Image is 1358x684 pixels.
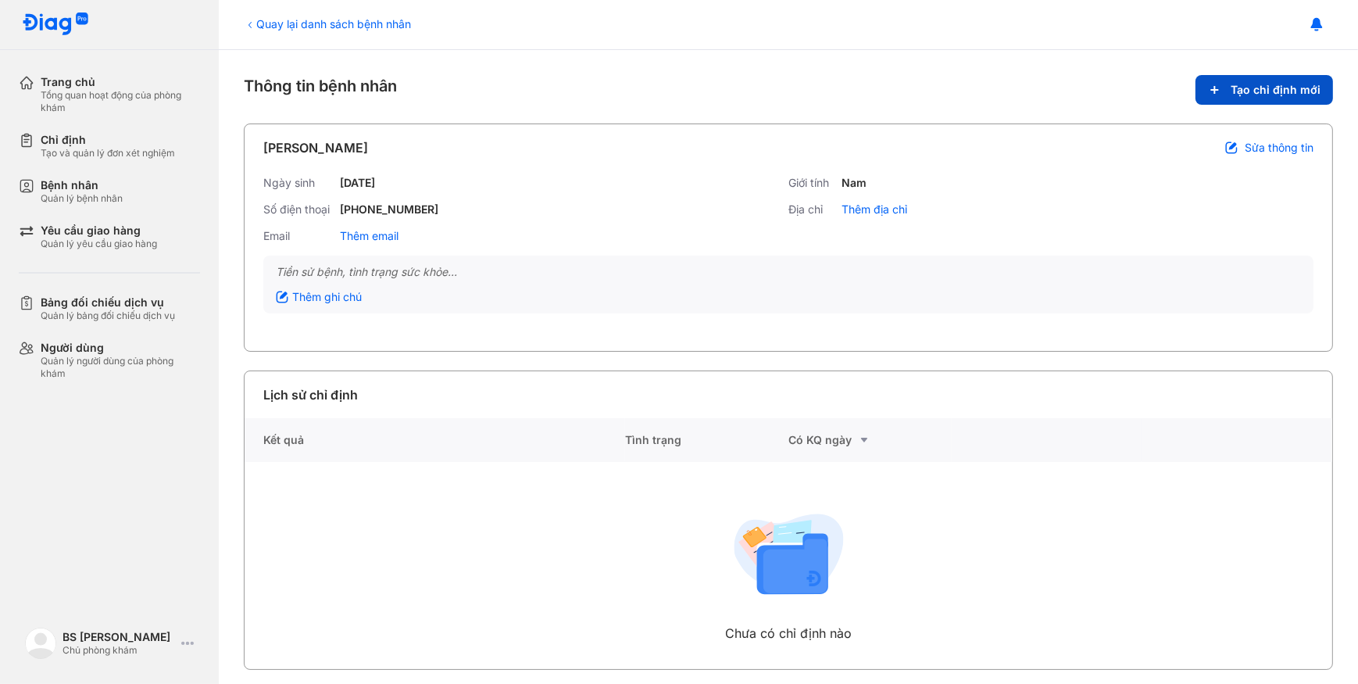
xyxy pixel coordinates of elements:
[263,385,358,404] div: Lịch sử chỉ định
[842,202,907,217] div: Thêm địa chỉ
[245,418,625,462] div: Kết quả
[340,202,438,217] div: [PHONE_NUMBER]
[263,202,334,217] div: Số điện thoại
[41,89,200,114] div: Tổng quan hoạt động của phòng khám
[1195,75,1333,105] button: Tạo chỉ định mới
[842,176,867,190] div: Nam
[276,290,362,304] div: Thêm ghi chú
[25,628,56,659] img: logo
[41,178,123,192] div: Bệnh nhân
[788,431,952,449] div: Có KQ ngày
[41,355,200,380] div: Quản lý người dùng của phòng khám
[41,192,123,205] div: Quản lý bệnh nhân
[788,202,835,217] div: Địa chỉ
[244,75,1333,105] div: Thông tin bệnh nhân
[41,224,157,238] div: Yêu cầu giao hàng
[276,265,1301,279] div: Tiền sử bệnh, tình trạng sức khỏe...
[788,176,835,190] div: Giới tính
[22,13,89,37] img: logo
[63,630,175,644] div: BS [PERSON_NAME]
[625,418,788,462] div: Tình trạng
[263,229,334,243] div: Email
[41,341,200,355] div: Người dùng
[263,138,368,157] div: [PERSON_NAME]
[41,238,157,250] div: Quản lý yêu cầu giao hàng
[41,133,175,147] div: Chỉ định
[1245,141,1313,155] span: Sửa thông tin
[41,75,200,89] div: Trang chủ
[1231,83,1320,97] span: Tạo chỉ định mới
[725,624,852,643] div: Chưa có chỉ định nào
[41,295,175,310] div: Bảng đối chiếu dịch vụ
[263,176,334,190] div: Ngày sinh
[340,176,375,190] div: [DATE]
[41,310,175,322] div: Quản lý bảng đối chiếu dịch vụ
[340,229,398,243] div: Thêm email
[41,147,175,159] div: Tạo và quản lý đơn xét nghiệm
[244,16,411,32] div: Quay lại danh sách bệnh nhân
[63,644,175,657] div: Chủ phòng khám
